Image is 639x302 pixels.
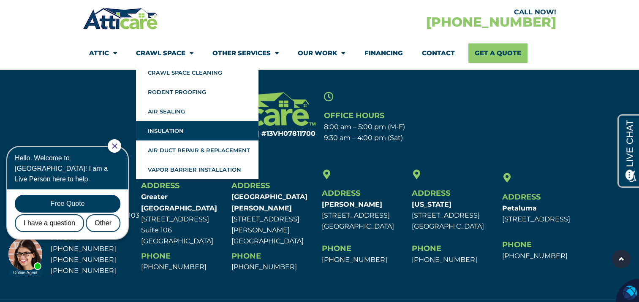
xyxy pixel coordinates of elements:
a: Crawl Space [136,43,193,63]
a: Get A Quote [468,43,528,63]
a: Our Work [298,43,345,63]
span: Address [502,192,541,202]
p: [STREET_ADDRESS] [GEOGRAPHIC_DATA] [321,199,408,232]
b: [GEOGRAPHIC_DATA][PERSON_NAME] [231,193,307,212]
span: Address [321,189,360,198]
span: Phone [502,240,532,249]
p: [STREET_ADDRESS][PERSON_NAME] [GEOGRAPHIC_DATA] [231,191,318,247]
b: Petaluma [502,204,537,212]
span: Opens a chat window [21,7,68,17]
nav: Menu [89,43,549,63]
a: Contact [421,43,454,63]
iframe: Chat Invitation [4,138,139,277]
b: Greater [GEOGRAPHIC_DATA] [141,193,217,212]
a: Financing [364,43,402,63]
a: Air Sealing [136,102,258,121]
span: Address [231,181,270,190]
p: [STREET_ADDRESS] Suite 106 [GEOGRAPHIC_DATA] [141,191,227,247]
p: [STREET_ADDRESS] [502,203,588,225]
div: CALL NOW! [319,9,556,16]
ul: Crawl Space [136,63,258,179]
span: Office Hours [324,111,384,120]
b: [PERSON_NAME] [321,200,382,208]
span: Phone [412,244,441,253]
a: Insulation [136,121,258,140]
p: 8:00 am – 5:00 pm (M-F) 9:30 am – 4:00 pm (Sat) [324,121,476,144]
span: Phone [231,251,261,261]
a: Rodent Proofing [136,82,258,102]
span: Phone [141,251,171,261]
a: Attic [89,43,117,63]
b: [US_STATE] [412,200,451,208]
a: Air Duct Repair & Replacement [136,140,258,160]
a: Crawl Space Cleaning [136,63,258,82]
p: [STREET_ADDRESS] [GEOGRAPHIC_DATA] [412,199,498,232]
span: Address [412,189,450,198]
span: Phone [321,244,351,253]
a: Other Services [212,43,279,63]
span: Address [141,181,179,190]
a: Vapor Barrier Installation [136,160,258,179]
